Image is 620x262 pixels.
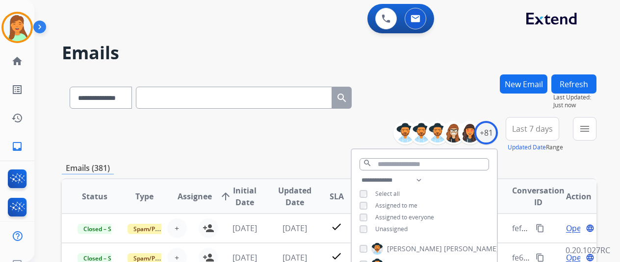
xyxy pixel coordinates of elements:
[566,244,610,256] p: 0.20.1027RC
[330,191,344,202] span: SLA
[375,190,400,198] span: Select all
[82,191,107,202] span: Status
[536,253,544,262] mat-icon: content_copy
[178,191,212,202] span: Assignee
[167,218,187,238] button: +
[220,191,232,202] mat-icon: arrow_upward
[512,185,565,208] span: Conversation ID
[579,123,591,135] mat-icon: menu
[62,162,114,174] p: Emails (381)
[512,127,553,131] span: Last 7 days
[228,185,262,208] span: Initial Date
[536,224,544,233] mat-icon: content_copy
[506,117,559,141] button: Last 7 days
[128,224,182,234] span: Spam/Phishing
[508,143,546,151] button: Updated Date
[11,112,23,124] mat-icon: history
[375,225,408,233] span: Unassigned
[551,74,596,94] button: Refresh
[11,55,23,67] mat-icon: home
[375,201,417,210] span: Assigned to me
[3,14,31,41] img: avatar
[283,223,307,234] span: [DATE]
[336,92,348,104] mat-icon: search
[387,244,442,254] span: [PERSON_NAME]
[444,244,499,254] span: [PERSON_NAME]
[175,222,179,234] span: +
[553,101,596,109] span: Just now
[586,253,594,262] mat-icon: language
[474,121,498,144] div: +81
[553,94,596,101] span: Last Updated:
[375,213,434,221] span: Assigned to everyone
[135,191,154,202] span: Type
[203,222,214,234] mat-icon: person_add
[278,185,312,208] span: Updated Date
[331,221,342,233] mat-icon: check
[508,143,563,151] span: Range
[500,74,547,94] button: New Email
[77,224,132,234] span: Closed – Solved
[62,43,596,63] h2: Emails
[11,141,23,152] mat-icon: inbox
[363,159,372,167] mat-icon: search
[11,84,23,95] mat-icon: list_alt
[566,222,586,234] span: Open
[232,223,257,234] span: [DATE]
[331,250,342,262] mat-icon: check
[546,179,596,214] th: Action
[586,224,594,233] mat-icon: language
